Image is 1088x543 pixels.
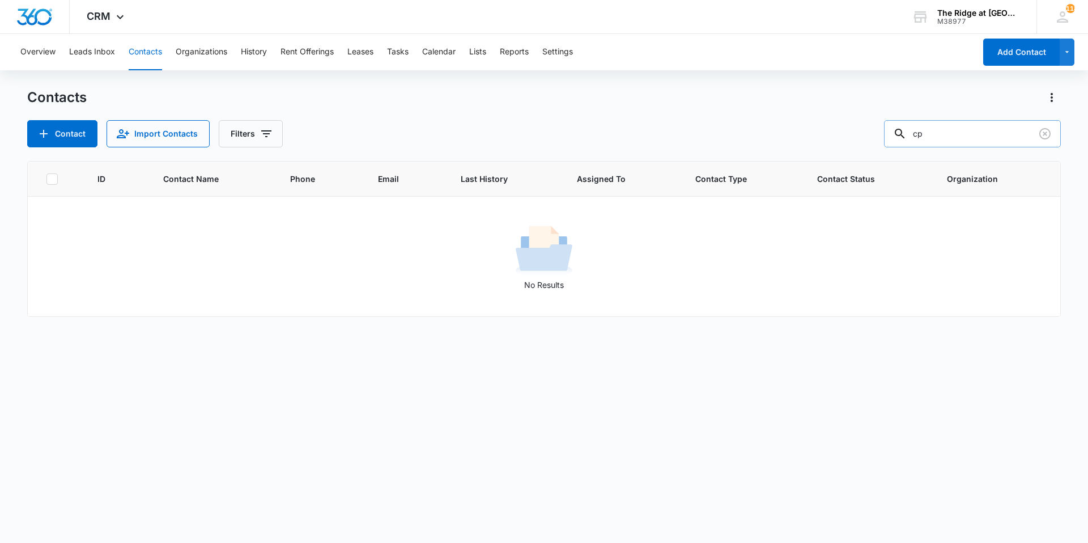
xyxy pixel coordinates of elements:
[817,173,903,185] span: Contact Status
[937,9,1020,18] div: account name
[28,279,1060,291] p: No Results
[884,120,1061,147] input: Search Contacts
[1066,4,1075,13] div: notifications count
[241,34,267,70] button: History
[20,34,56,70] button: Overview
[422,34,456,70] button: Calendar
[387,34,409,70] button: Tasks
[176,34,227,70] button: Organizations
[27,89,87,106] h1: Contacts
[937,18,1020,26] div: account id
[500,34,529,70] button: Reports
[469,34,486,70] button: Lists
[983,39,1060,66] button: Add Contact
[290,173,334,185] span: Phone
[87,10,110,22] span: CRM
[378,173,417,185] span: Email
[280,34,334,70] button: Rent Offerings
[947,173,1026,185] span: Organization
[107,120,210,147] button: Import Contacts
[695,173,773,185] span: Contact Type
[219,120,283,147] button: Filters
[577,173,652,185] span: Assigned To
[347,34,373,70] button: Leases
[69,34,115,70] button: Leads Inbox
[163,173,246,185] span: Contact Name
[461,173,533,185] span: Last History
[1043,88,1061,107] button: Actions
[27,120,97,147] button: Add Contact
[542,34,573,70] button: Settings
[129,34,162,70] button: Contacts
[97,173,120,185] span: ID
[1036,125,1054,143] button: Clear
[516,222,572,279] img: No Results
[1066,4,1075,13] span: 118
